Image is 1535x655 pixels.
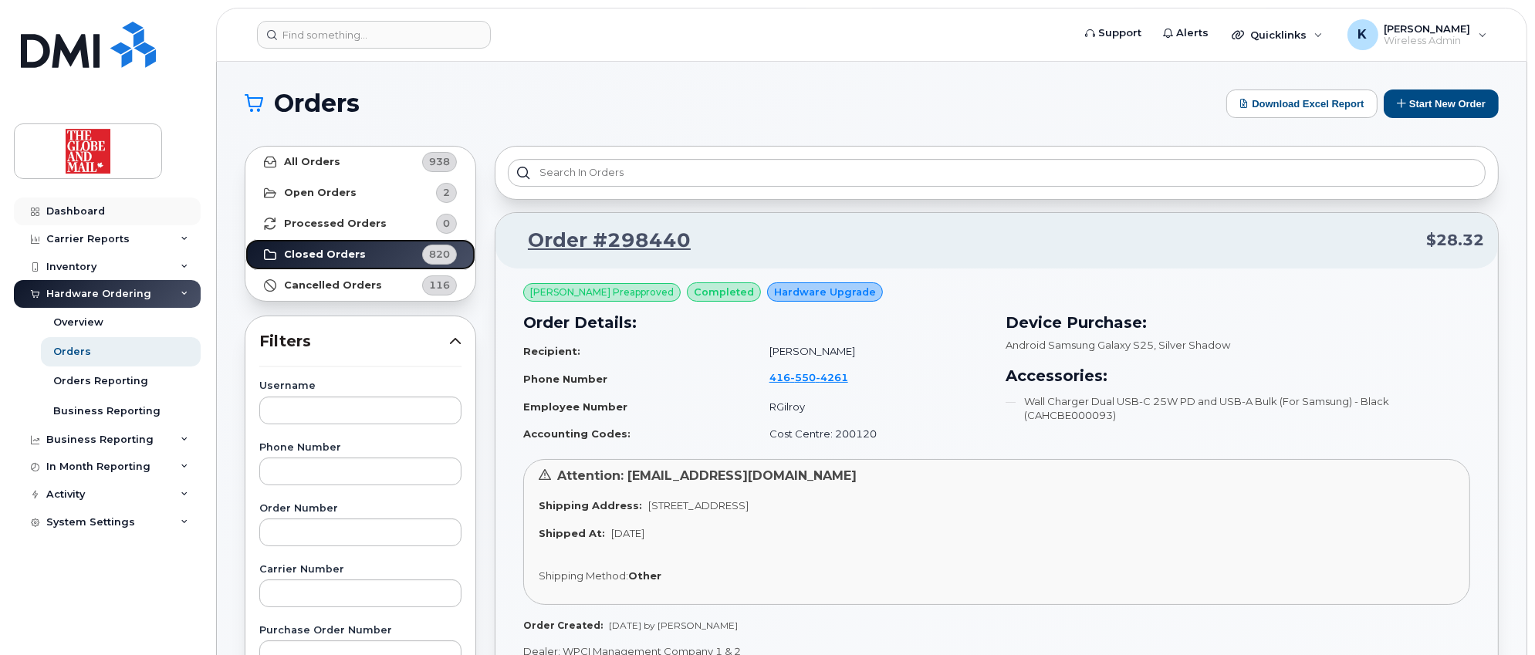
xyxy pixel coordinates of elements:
[539,527,605,539] strong: Shipped At:
[523,620,603,631] strong: Order Created:
[429,247,450,262] span: 820
[245,177,475,208] a: Open Orders2
[530,285,674,299] span: [PERSON_NAME] Preapproved
[816,371,848,383] span: 4261
[508,159,1486,187] input: Search in orders
[1006,311,1471,334] h3: Device Purchase:
[245,239,475,270] a: Closed Orders820
[429,154,450,169] span: 938
[756,420,988,447] td: Cost Centre: 200120
[609,620,738,631] span: [DATE] by [PERSON_NAME]
[259,565,462,575] label: Carrier Number
[245,208,475,239] a: Processed Orders0
[648,499,749,512] span: [STREET_ADDRESS]
[1006,394,1471,423] li: Wall Charger Dual USB-C 25W PD and USB-A Bulk (For Samsung) - Black (CAHCBE000093)
[1426,229,1484,252] span: $28.32
[259,330,449,353] span: Filters
[523,311,988,334] h3: Order Details:
[284,218,387,230] strong: Processed Orders
[274,92,360,115] span: Orders
[539,569,628,582] span: Shipping Method:
[523,400,627,413] strong: Employee Number
[259,504,462,514] label: Order Number
[259,381,462,391] label: Username
[774,285,876,299] span: Hardware Upgrade
[523,345,580,357] strong: Recipient:
[756,338,988,365] td: [PERSON_NAME]
[1226,89,1378,118] button: Download Excel Report
[284,279,382,292] strong: Cancelled Orders
[1006,339,1155,351] span: Android Samsung Galaxy S25
[628,569,661,582] strong: Other
[523,373,607,385] strong: Phone Number
[769,371,848,383] span: 416
[1155,339,1231,351] span: , Silver Shadow
[284,156,340,168] strong: All Orders
[769,371,867,383] a: 4165504261
[539,499,642,512] strong: Shipping Address:
[443,185,450,200] span: 2
[284,248,366,261] strong: Closed Orders
[259,626,462,636] label: Purchase Order Number
[245,270,475,301] a: Cancelled Orders116
[245,147,475,177] a: All Orders938
[557,468,857,483] span: Attention: [EMAIL_ADDRESS][DOMAIN_NAME]
[429,278,450,292] span: 116
[259,443,462,453] label: Phone Number
[1384,89,1499,118] button: Start New Order
[611,527,644,539] span: [DATE]
[523,427,631,440] strong: Accounting Codes:
[756,393,988,420] td: RGilroy
[509,227,691,255] a: Order #298440
[1006,364,1471,387] h3: Accessories:
[790,371,816,383] span: 550
[694,285,754,299] span: completed
[443,216,450,231] span: 0
[284,187,357,199] strong: Open Orders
